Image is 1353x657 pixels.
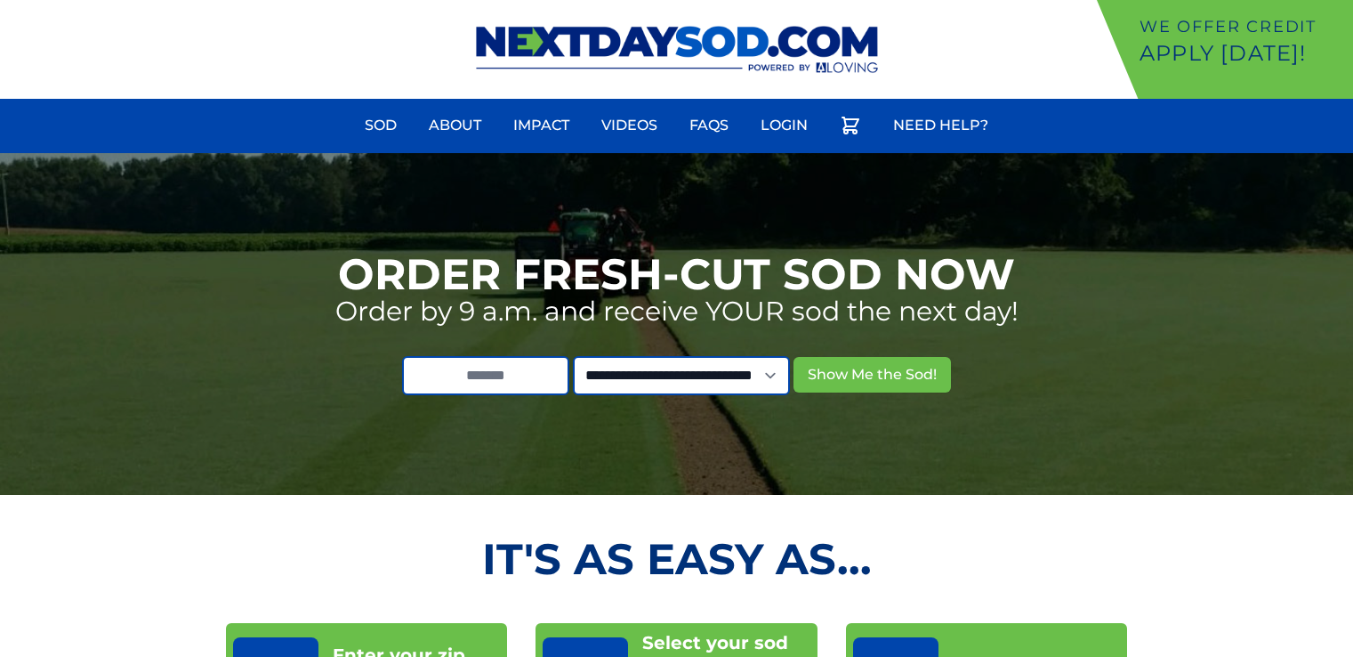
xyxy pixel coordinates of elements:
[793,357,951,393] button: Show Me the Sod!
[418,104,492,147] a: About
[338,253,1015,296] h1: Order Fresh-Cut Sod Now
[679,104,739,147] a: FAQs
[882,104,999,147] a: Need Help?
[591,104,668,147] a: Videos
[335,296,1019,328] p: Order by 9 a.m. and receive YOUR sod the next day!
[750,104,818,147] a: Login
[226,538,1128,580] h2: It's as Easy As...
[1140,14,1346,39] p: We offer Credit
[503,104,580,147] a: Impact
[1140,39,1346,68] p: Apply [DATE]!
[354,104,407,147] a: Sod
